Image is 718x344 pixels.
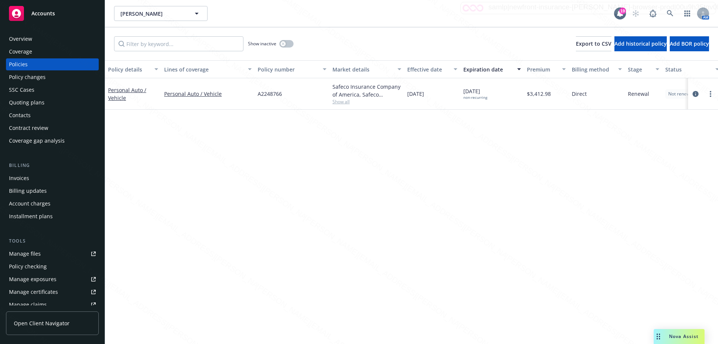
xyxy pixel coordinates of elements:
[6,58,99,70] a: Policies
[6,162,99,169] div: Billing
[6,248,99,260] a: Manage files
[258,90,282,98] span: A2248766
[463,95,487,100] div: non-recurring
[706,89,715,98] a: more
[248,40,276,47] span: Show inactive
[628,90,649,98] span: Renewal
[332,83,401,98] div: Safeco Insurance Company of America, Safeco Insurance (Liberty Mutual)
[258,66,318,73] div: Policy number
[691,89,700,98] a: circleInformation
[6,198,99,210] a: Account charges
[6,84,99,96] a: SSC Cases
[463,66,513,73] div: Expiration date
[527,90,551,98] span: $3,412.98
[668,91,696,97] span: Not renewing
[332,98,401,105] span: Show all
[9,286,58,298] div: Manage certificates
[9,299,47,311] div: Manage claims
[665,66,711,73] div: Status
[463,87,487,100] span: [DATE]
[6,109,99,121] a: Contacts
[9,248,41,260] div: Manage files
[9,273,56,285] div: Manage exposures
[164,90,252,98] a: Personal Auto / Vehicle
[670,40,709,47] span: Add BOR policy
[524,60,569,78] button: Premium
[572,66,614,73] div: Billing method
[329,60,404,78] button: Market details
[9,84,34,96] div: SSC Cases
[161,60,255,78] button: Lines of coverage
[108,66,150,73] div: Policy details
[9,97,45,109] div: Quoting plans
[614,36,667,51] button: Add historical policy
[619,7,626,14] div: 19
[9,135,65,147] div: Coverage gap analysis
[527,66,558,73] div: Premium
[614,40,667,47] span: Add historical policy
[9,261,47,273] div: Policy checking
[14,319,70,327] span: Open Client Navigator
[6,122,99,134] a: Contract review
[9,33,32,45] div: Overview
[628,66,651,73] div: Stage
[6,172,99,184] a: Invoices
[654,329,705,344] button: Nova Assist
[625,60,662,78] button: Stage
[6,46,99,58] a: Coverage
[6,185,99,197] a: Billing updates
[6,273,99,285] a: Manage exposures
[332,66,393,73] div: Market details
[628,6,643,21] a: Start snowing
[6,97,99,109] a: Quoting plans
[114,6,208,21] button: [PERSON_NAME]
[6,210,99,222] a: Installment plans
[663,6,678,21] a: Search
[569,60,625,78] button: Billing method
[9,198,50,210] div: Account charges
[6,299,99,311] a: Manage claims
[407,66,449,73] div: Effective date
[114,36,243,51] input: Filter by keyword...
[404,60,460,78] button: Effective date
[9,185,47,197] div: Billing updates
[654,329,663,344] div: Drag to move
[669,333,699,340] span: Nova Assist
[6,3,99,24] a: Accounts
[9,58,28,70] div: Policies
[6,286,99,298] a: Manage certificates
[645,6,660,21] a: Report a Bug
[9,71,46,83] div: Policy changes
[680,6,695,21] a: Switch app
[9,210,53,222] div: Installment plans
[164,66,243,73] div: Lines of coverage
[572,90,587,98] span: Direct
[6,33,99,45] a: Overview
[9,46,32,58] div: Coverage
[407,90,424,98] span: [DATE]
[576,40,611,47] span: Export to CSV
[108,86,146,101] a: Personal Auto / Vehicle
[255,60,329,78] button: Policy number
[6,135,99,147] a: Coverage gap analysis
[9,122,48,134] div: Contract review
[460,60,524,78] button: Expiration date
[31,10,55,16] span: Accounts
[670,36,709,51] button: Add BOR policy
[9,172,29,184] div: Invoices
[120,10,185,18] span: [PERSON_NAME]
[105,60,161,78] button: Policy details
[9,109,31,121] div: Contacts
[576,36,611,51] button: Export to CSV
[6,71,99,83] a: Policy changes
[6,237,99,245] div: Tools
[6,261,99,273] a: Policy checking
